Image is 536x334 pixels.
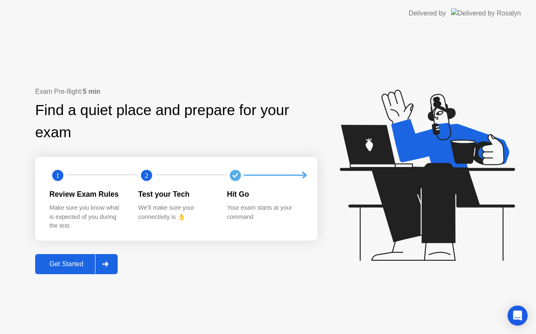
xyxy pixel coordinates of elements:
[56,171,59,179] text: 1
[451,8,521,18] img: Delivered by Rosalyn
[35,87,317,97] div: Exam Pre-flight:
[49,203,125,231] div: Make sure you know what is expected of you during the test.
[138,203,214,221] div: We’ll make sure your connectivity is 👌
[35,254,118,274] button: Get Started
[83,88,100,95] b: 5 min
[409,8,446,18] div: Delivered by
[35,99,317,144] div: Find a quiet place and prepare for your exam
[227,203,302,221] div: Your exam starts at your command
[138,189,214,200] div: Test your Tech
[508,306,528,326] div: Open Intercom Messenger
[49,189,125,200] div: Review Exam Rules
[38,260,95,268] div: Get Started
[227,189,302,200] div: Hit Go
[145,171,148,179] text: 2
